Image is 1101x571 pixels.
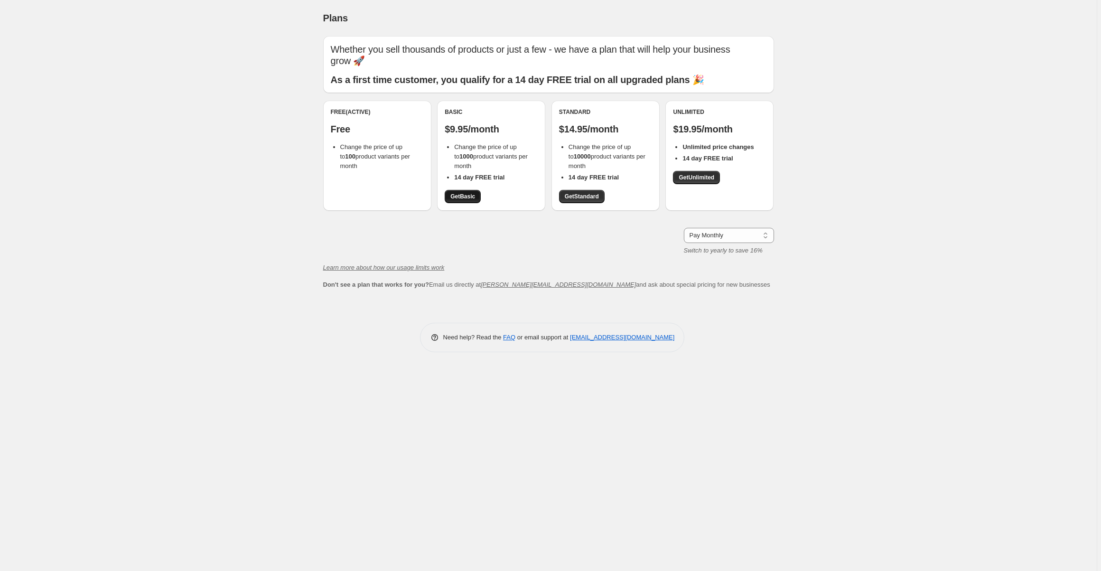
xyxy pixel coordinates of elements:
span: or email support at [515,334,570,341]
p: $9.95/month [445,123,538,135]
a: GetStandard [559,190,605,203]
a: [EMAIL_ADDRESS][DOMAIN_NAME] [570,334,674,341]
a: GetBasic [445,190,481,203]
span: Plans [323,13,348,23]
a: [PERSON_NAME][EMAIL_ADDRESS][DOMAIN_NAME] [481,281,636,288]
a: Learn more about how our usage limits work [323,264,445,271]
i: Switch to yearly to save 16% [684,247,763,254]
b: 14 day FREE trial [682,155,733,162]
div: Unlimited [673,108,766,116]
span: Get Basic [450,193,475,200]
div: Basic [445,108,538,116]
a: FAQ [503,334,515,341]
b: 14 day FREE trial [454,174,504,181]
p: Free [331,123,424,135]
div: Standard [559,108,652,116]
b: 10000 [574,153,591,160]
div: Free (Active) [331,108,424,116]
b: 100 [345,153,355,160]
p: $19.95/month [673,123,766,135]
p: $14.95/month [559,123,652,135]
span: Get Standard [565,193,599,200]
span: Change the price of up to product variants per month [454,143,528,169]
span: Need help? Read the [443,334,504,341]
a: GetUnlimited [673,171,720,184]
b: 14 day FREE trial [569,174,619,181]
span: Change the price of up to product variants per month [340,143,410,169]
span: Change the price of up to product variants per month [569,143,645,169]
span: Email us directly at and ask about special pricing for new businesses [323,281,770,288]
b: Unlimited price changes [682,143,754,150]
b: As a first time customer, you qualify for a 14 day FREE trial on all upgraded plans 🎉 [331,75,704,85]
p: Whether you sell thousands of products or just a few - we have a plan that will help your busines... [331,44,766,66]
b: Don't see a plan that works for you? [323,281,429,288]
b: 1000 [459,153,473,160]
span: Get Unlimited [679,174,714,181]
